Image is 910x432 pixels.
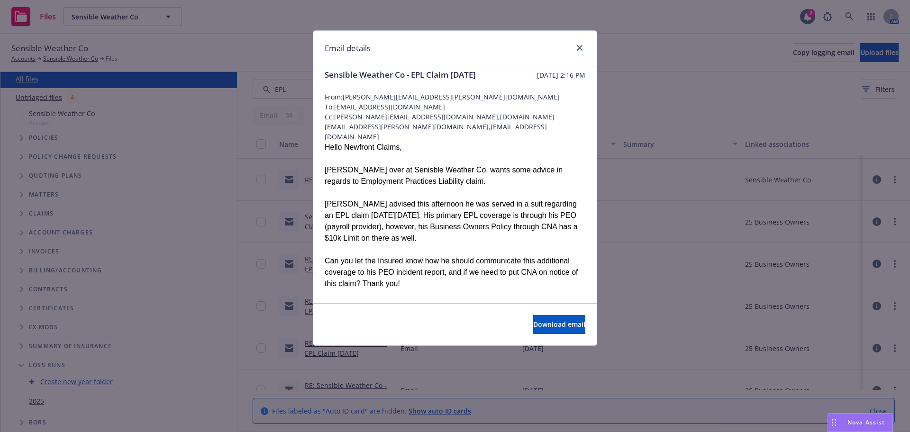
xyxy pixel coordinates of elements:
[325,164,585,187] div: [PERSON_NAME] over at Senisble Weather Co. wants some advice in regards to Employment Practices L...
[847,418,885,426] span: Nova Assist
[325,92,585,102] span: From: [PERSON_NAME][EMAIL_ADDRESS][PERSON_NAME][DOMAIN_NAME]
[533,320,585,329] span: Download email
[325,102,585,112] span: To: [EMAIL_ADDRESS][DOMAIN_NAME]
[325,198,585,244] div: [PERSON_NAME] advised this afternoon he was served in a suit regarding an EPL claim [DATE][DATE]....
[325,42,371,54] h1: Email details
[828,414,840,432] div: Drag to move
[325,112,585,142] span: Cc: [PERSON_NAME][EMAIL_ADDRESS][DOMAIN_NAME],[DOMAIN_NAME][EMAIL_ADDRESS][PERSON_NAME][DOMAIN_NA...
[533,315,585,334] button: Download email
[325,255,585,289] div: Can you let the Insured know how he should communicate this additional coverage to his PEO incide...
[325,69,476,81] span: Sensible Weather Co - EPL Claim [DATE]
[325,142,585,153] div: Hello Newfront Claims,
[537,70,585,80] span: [DATE] 2:16 PM
[828,413,893,432] button: Nova Assist
[574,42,585,54] a: close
